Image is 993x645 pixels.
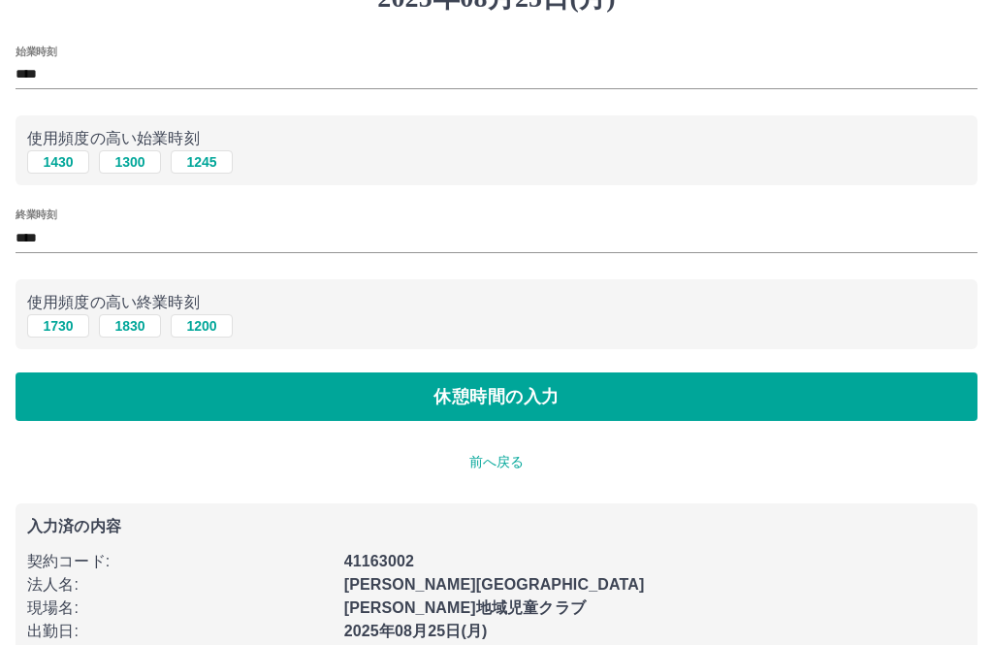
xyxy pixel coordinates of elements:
[27,150,89,174] button: 1430
[344,553,414,569] b: 41163002
[27,597,333,620] p: 現場名 :
[344,599,586,616] b: [PERSON_NAME]地域児童クラブ
[27,291,966,314] p: 使用頻度の高い終業時刻
[27,314,89,338] button: 1730
[27,127,966,150] p: 使用頻度の高い始業時刻
[99,150,161,174] button: 1300
[16,44,56,58] label: 始業時刻
[27,550,333,573] p: 契約コード :
[344,576,645,593] b: [PERSON_NAME][GEOGRAPHIC_DATA]
[16,452,977,472] p: 前へ戻る
[27,519,966,534] p: 入力済の内容
[171,314,233,338] button: 1200
[16,208,56,222] label: 終業時刻
[27,573,333,597] p: 法人名 :
[171,150,233,174] button: 1245
[16,372,977,421] button: 休憩時間の入力
[344,623,488,639] b: 2025年08月25日(月)
[27,620,333,643] p: 出勤日 :
[99,314,161,338] button: 1830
